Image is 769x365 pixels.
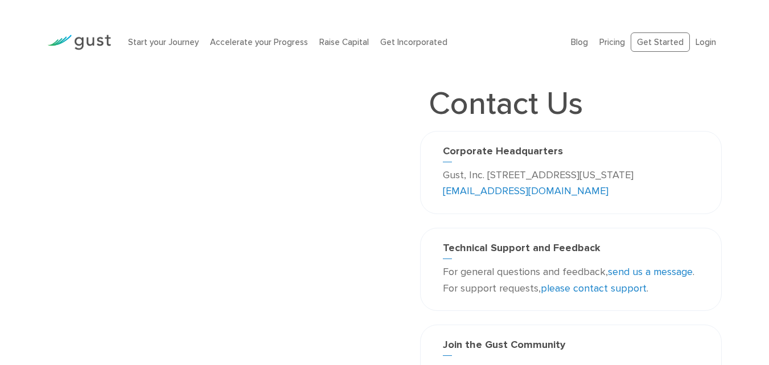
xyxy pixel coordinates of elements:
h3: Technical Support and Feedback [443,242,699,259]
a: please contact support [541,282,647,294]
a: [EMAIL_ADDRESS][DOMAIN_NAME] [443,185,608,197]
a: Get Started [631,32,690,52]
a: Get Incorporated [380,37,447,47]
a: Start your Journey [128,37,199,47]
p: For general questions and feedback, . For support requests, . [443,264,699,297]
img: Gust Logo [47,35,111,50]
a: Accelerate your Progress [210,37,308,47]
a: Login [696,37,716,47]
h3: Corporate Headquarters [443,145,699,162]
a: Pricing [599,37,625,47]
a: Blog [571,37,588,47]
h1: Contact Us [420,88,591,120]
p: Gust, Inc. [STREET_ADDRESS][US_STATE] [443,167,699,200]
a: Raise Capital [319,37,369,47]
h3: Join the Gust Community [443,339,699,356]
a: send us a message [608,266,693,278]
